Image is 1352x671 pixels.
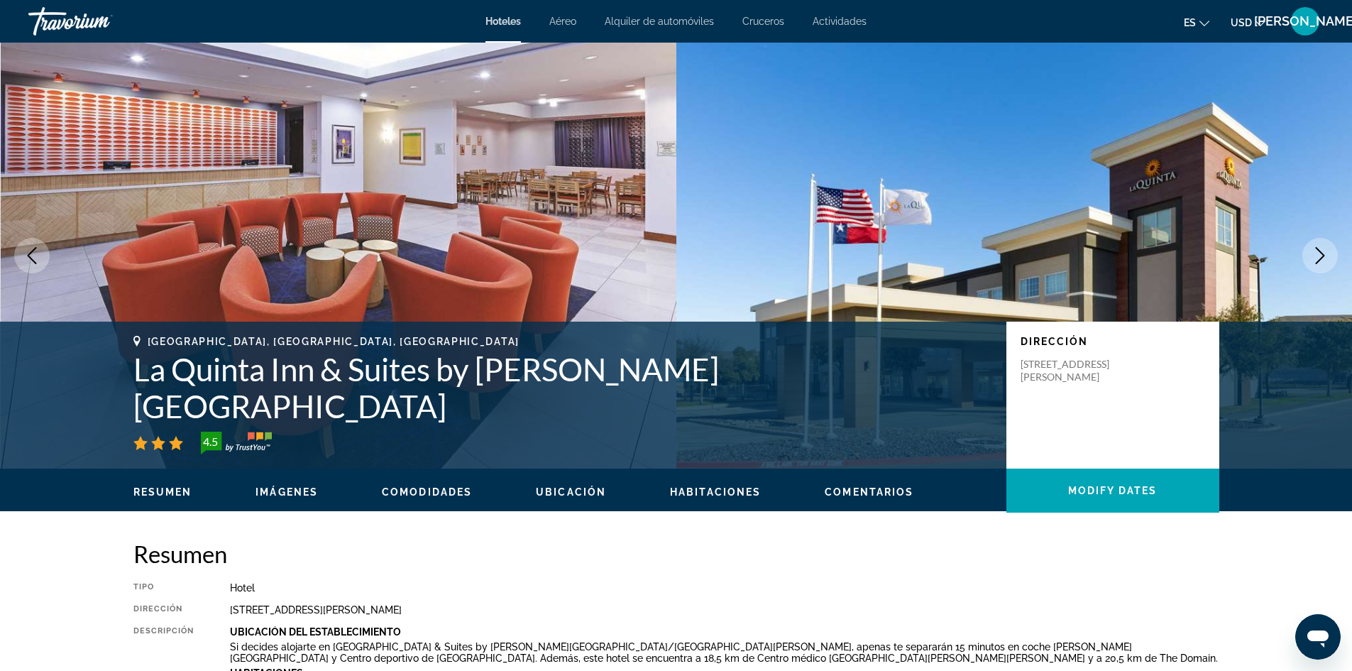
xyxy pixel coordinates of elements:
span: USD [1231,17,1252,28]
span: [GEOGRAPHIC_DATA], [GEOGRAPHIC_DATA], [GEOGRAPHIC_DATA] [148,336,520,347]
button: Imágenes [255,486,318,498]
button: Change currency [1231,12,1265,33]
button: Ubicación [536,486,606,498]
a: Actividades [813,16,867,27]
button: Next image [1302,238,1338,273]
a: Cruceros [742,16,784,27]
a: Aéreo [549,16,576,27]
button: Habitaciones [670,486,761,498]
a: Hoteles [485,16,521,27]
h2: Resumen [133,540,1219,568]
b: Ubicación Del Establecimiento [230,626,401,638]
div: Hotel [230,582,1219,594]
button: User Menu [1287,6,1324,36]
a: Travorium [28,3,170,40]
button: Previous image [14,238,50,273]
p: Si decides alojarte en [GEOGRAPHIC_DATA] & Suites by [PERSON_NAME][GEOGRAPHIC_DATA]/[GEOGRAPHIC_D... [230,641,1219,664]
button: Comodidades [382,486,472,498]
iframe: Botón para iniciar la ventana de mensajería [1295,614,1341,660]
p: Dirección [1021,336,1205,347]
span: Ubicación [536,486,606,498]
span: Modify Dates [1068,485,1157,496]
span: es [1184,17,1196,28]
a: Alquiler de automóviles [605,16,714,27]
button: Change language [1184,12,1209,33]
button: Resumen [133,486,192,498]
span: Resumen [133,486,192,498]
h1: La Quinta Inn & Suites by [PERSON_NAME][GEOGRAPHIC_DATA] [133,351,992,425]
div: Tipo [133,582,194,594]
button: Modify Dates [1006,469,1219,513]
span: Comodidades [382,486,472,498]
span: Comentarios [825,486,913,498]
p: [STREET_ADDRESS][PERSON_NAME] [1021,358,1134,383]
span: Habitaciones [670,486,761,498]
div: 4.5 [197,433,225,450]
img: TrustYou guest rating badge [201,432,272,454]
div: Dirección [133,604,194,616]
span: Imágenes [255,486,318,498]
button: Comentarios [825,486,913,498]
div: [STREET_ADDRESS][PERSON_NAME] [230,604,1219,616]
